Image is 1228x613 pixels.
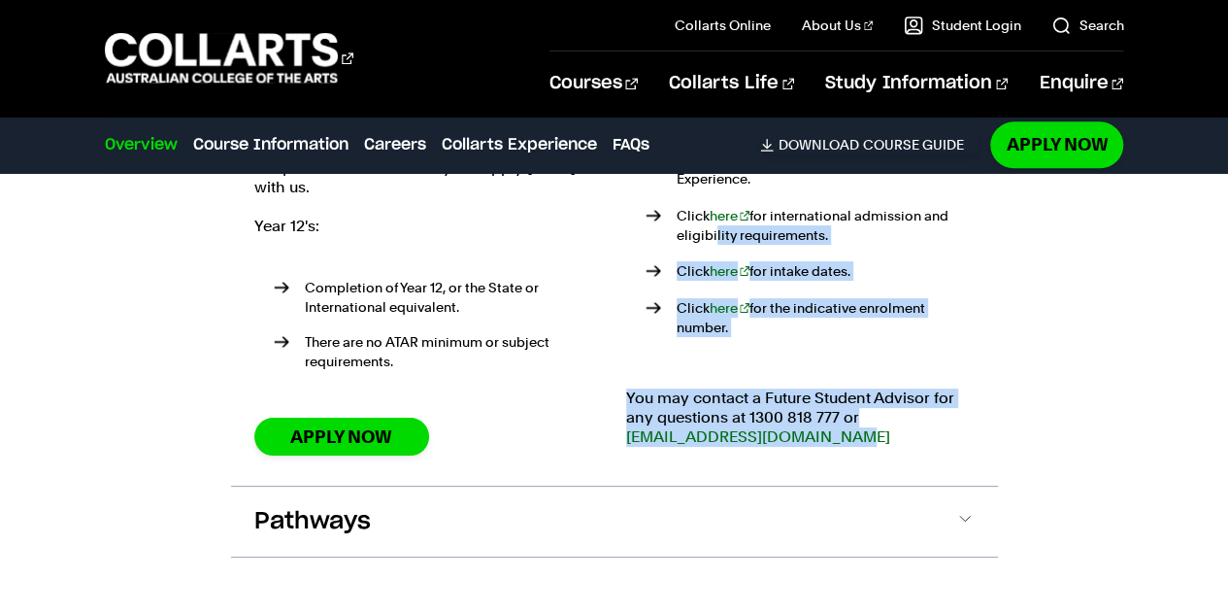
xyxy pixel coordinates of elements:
[669,51,794,116] a: Collarts Life
[990,121,1123,167] a: Apply Now
[105,30,353,85] div: Go to homepage
[760,136,979,153] a: DownloadCourse Guide
[193,133,348,156] a: Course Information
[710,263,750,279] a: here
[626,389,975,447] p: You may contact a Future Student Advisor for any questions at 1300 818 777 or
[549,51,638,116] a: Courses
[778,136,858,153] span: Download
[254,418,429,456] a: Apply Now
[364,133,426,156] a: Careers
[442,133,597,156] a: Collarts Experience
[254,217,603,236] p: Year 12's:
[105,133,178,156] a: Overview
[904,16,1020,35] a: Student Login
[613,133,649,156] a: FAQs
[710,208,750,223] a: here
[825,51,1008,116] a: Study Information
[675,16,771,35] a: Collarts Online
[254,506,371,537] span: Pathways
[274,278,603,317] li: Completion of Year 12, or the State or International equivalent.
[1051,16,1123,35] a: Search
[677,206,975,245] p: Click for international admission and eligibility requirements.
[1039,51,1123,116] a: Enquire
[626,427,890,446] a: [EMAIL_ADDRESS][DOMAIN_NAME]
[802,16,874,35] a: About Us
[677,298,975,337] p: Click for the indicative enrolment number.
[710,300,750,316] a: here
[231,487,998,557] button: Pathways
[274,332,603,371] li: There are no ATAR minimum or subject requirements.
[677,261,975,281] p: Click for intake dates.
